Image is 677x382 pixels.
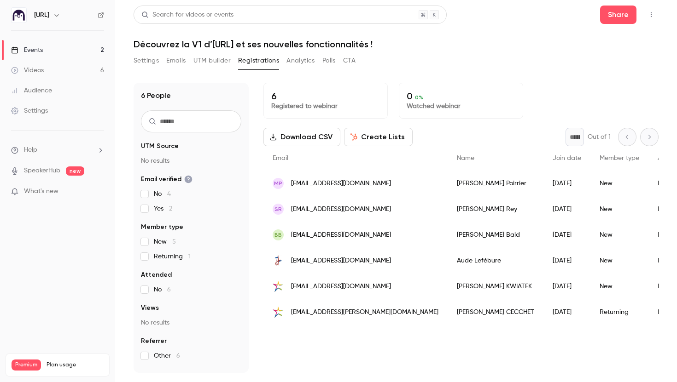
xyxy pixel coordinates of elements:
[271,91,380,102] p: 6
[543,196,590,222] div: [DATE]
[47,361,104,369] span: Plan usage
[590,248,648,274] div: New
[407,91,515,102] p: 0
[176,353,180,359] span: 6
[271,102,380,111] p: Registered to webinar
[291,308,438,317] span: [EMAIL_ADDRESS][PERSON_NAME][DOMAIN_NAME]
[343,53,356,68] button: CTA
[172,239,176,245] span: 5
[193,53,231,68] button: UTM builder
[590,299,648,325] div: Returning
[291,179,391,188] span: [EMAIL_ADDRESS][DOMAIN_NAME]
[141,10,233,20] div: Search for videos or events
[134,53,159,68] button: Settings
[322,53,336,68] button: Polls
[274,205,282,213] span: SR
[24,166,60,176] a: SpeakerHub
[543,299,590,325] div: [DATE]
[34,11,49,20] h6: [URL]
[11,145,104,155] li: help-dropdown-opener
[286,53,315,68] button: Analytics
[600,155,639,161] span: Member type
[590,222,648,248] div: New
[291,282,391,291] span: [EMAIL_ADDRESS][DOMAIN_NAME]
[457,155,474,161] span: Name
[167,191,171,197] span: 4
[543,171,590,196] div: [DATE]
[11,106,48,115] div: Settings
[291,205,391,214] span: [EMAIL_ADDRESS][DOMAIN_NAME]
[134,39,659,50] h1: Découvrez la V1 d’[URL] et ses nouvelles fonctionnalités !
[543,222,590,248] div: [DATE]
[590,196,648,222] div: New
[167,286,171,293] span: 6
[141,175,193,184] span: Email verified
[448,222,543,248] div: [PERSON_NAME] Bald
[448,196,543,222] div: [PERSON_NAME] Rey
[169,205,172,212] span: 2
[448,171,543,196] div: [PERSON_NAME] Poirrier
[24,145,37,155] span: Help
[12,8,26,23] img: Ed.ai
[291,256,391,266] span: [EMAIL_ADDRESS][DOMAIN_NAME]
[154,285,171,294] span: No
[448,274,543,299] div: [PERSON_NAME] KWIATEK
[543,274,590,299] div: [DATE]
[141,142,179,151] span: UTM Source
[141,318,241,327] p: No results
[415,94,423,101] span: 0 %
[273,307,284,318] img: stmichel.re
[407,102,515,111] p: Watched webinar
[188,253,191,260] span: 1
[154,237,176,246] span: New
[274,179,282,188] span: MP
[154,204,172,213] span: Yes
[12,359,41,371] span: Premium
[66,166,84,176] span: new
[543,248,590,274] div: [DATE]
[141,222,183,232] span: Member type
[141,336,167,346] span: Referrer
[344,128,413,146] button: Create Lists
[448,248,543,274] div: Aude Lefébure
[273,281,284,292] img: stmichel.re
[11,46,43,55] div: Events
[11,66,44,75] div: Videos
[448,299,543,325] div: [PERSON_NAME] CECCHET
[273,155,288,161] span: Email
[274,231,282,239] span: BB
[588,132,611,142] p: Out of 1
[590,171,648,196] div: New
[11,86,52,95] div: Audience
[154,351,180,360] span: Other
[166,53,186,68] button: Emails
[154,189,171,199] span: No
[273,255,284,266] img: ecl-alma.com
[141,270,172,279] span: Attended
[93,188,104,196] iframe: Noticeable Trigger
[263,128,340,146] button: Download CSV
[291,230,391,240] span: [EMAIL_ADDRESS][DOMAIN_NAME]
[141,156,241,165] p: No results
[141,90,171,101] h1: 6 People
[600,6,636,24] button: Share
[238,53,279,68] button: Registrations
[141,303,159,313] span: Views
[154,252,191,261] span: Returning
[141,142,241,360] section: facet-groups
[590,274,648,299] div: New
[553,155,581,161] span: Join date
[24,187,58,196] span: What's new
